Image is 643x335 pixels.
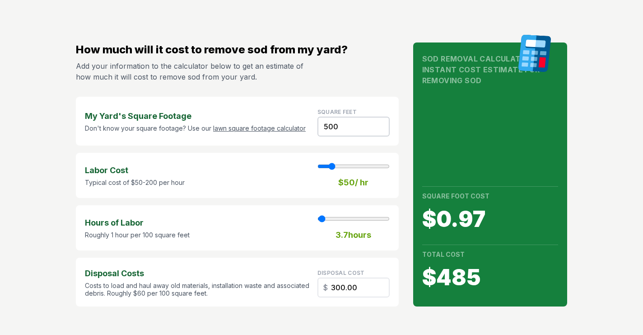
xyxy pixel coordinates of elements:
label: Square Feet [317,109,357,115]
strong: Total Cost [422,250,465,258]
span: $ 485 [422,267,558,288]
span: $ 0.97 [422,208,558,230]
span: $ [323,282,328,293]
input: Square Feet [317,278,390,297]
strong: Square Foot Cost [422,192,489,200]
img: calculator graphic [515,34,554,72]
p: Don't know your square footage? Use our [85,124,306,132]
strong: 3.7 hours [335,229,371,241]
input: Square Feet [317,117,390,137]
p: Add your information to the calculator below to get an estimate of how much it will cost to remov... [76,61,307,82]
label: disposal cost [317,269,365,276]
strong: Hours of Labor [85,217,190,229]
p: Costs to load and haul away old materials, installation waste and associated debris. Roughly $60 ... [85,282,310,297]
h2: How much will it cost to remove sod from my yard? [76,42,399,57]
p: Typical cost of $50-200 per hour [85,179,185,187]
strong: My Yard's Square Footage [85,110,306,123]
strong: Disposal Costs [85,267,310,280]
strong: Labor Cost [85,164,185,177]
h1: Sod Removal Calculator Instant Cost Estimate for Removing Sod [422,53,558,86]
strong: $ 50 / hr [338,176,368,189]
a: lawn square footage calculator [213,124,306,132]
p: Roughly 1 hour per 100 square feet [85,231,190,239]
